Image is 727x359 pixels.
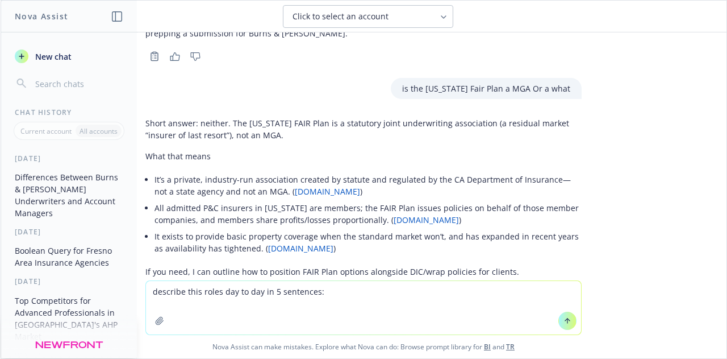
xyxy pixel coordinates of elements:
[10,46,128,67] button: New chat
[145,150,582,162] p: What that means
[1,154,137,163] div: [DATE]
[20,126,72,136] p: Current account
[1,227,137,237] div: [DATE]
[1,108,137,117] div: Chat History
[268,243,333,254] a: [DOMAIN_NAME]
[33,76,123,92] input: Search chats
[506,342,515,352] a: TR
[10,241,128,272] button: Boolean Query for Fresno Area Insurance Agencies
[186,48,204,64] button: Thumbs down
[15,10,68,22] h1: Nova Assist
[154,200,582,228] li: All admitted P&C insurers in [US_STATE] are members; the FAIR Plan issues policies on behalf of t...
[145,117,582,141] p: Short answer: neither. The [US_STATE] FAIR Plan is a statutory joint underwriting association (a ...
[33,51,72,63] span: New chat
[10,168,128,222] button: Differences Between Burns & [PERSON_NAME] Underwriters and Account Managers
[154,228,582,257] li: It exists to provide basic property coverage when the standard market won’t, and has expanded in ...
[484,342,491,352] a: BI
[293,11,388,22] span: Click to select an account
[1,277,137,286] div: [DATE]
[402,82,570,94] p: is the [US_STATE] Fair Plan a MGA Or a what
[283,5,453,28] button: Click to select an account
[10,291,128,346] button: Top Competitors for Advanced Professionals in [GEOGRAPHIC_DATA]'s AHP Market
[149,51,160,61] svg: Copy to clipboard
[5,335,722,358] span: Nova Assist can make mistakes. Explore what Nova can do: Browse prompt library for and
[80,126,118,136] p: All accounts
[145,266,582,278] p: If you need, I can outline how to position FAIR Plan options alongside DIC/wrap policies for clie...
[394,214,459,225] a: [DOMAIN_NAME]
[295,186,360,197] a: [DOMAIN_NAME]
[154,171,582,200] li: It’s a private, industry-run association created by statute and regulated by the CA Department of...
[146,281,581,335] textarea: describe this roles day to day in 5 sentences:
